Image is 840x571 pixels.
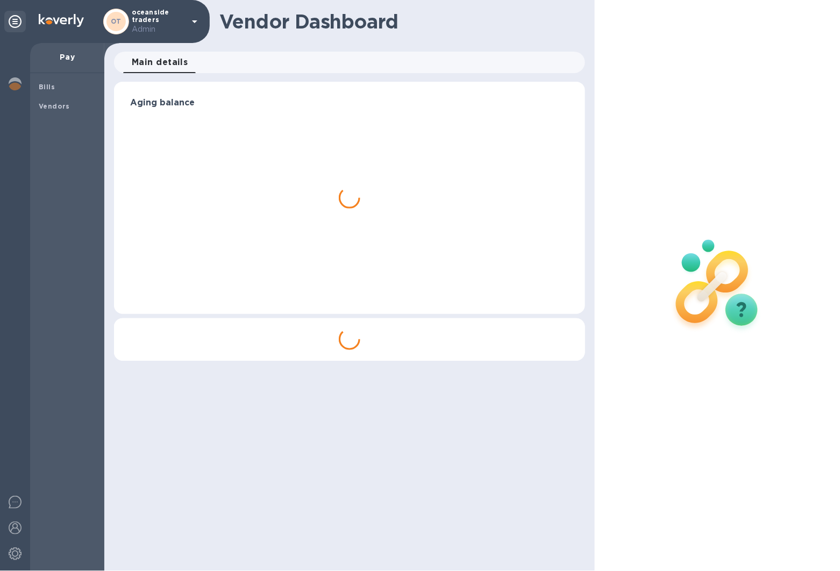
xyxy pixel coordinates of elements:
[39,14,84,27] img: Logo
[39,52,96,62] p: Pay
[219,10,578,33] h1: Vendor Dashboard
[132,55,188,70] span: Main details
[39,102,70,110] b: Vendors
[132,24,186,35] p: Admin
[39,83,55,91] b: Bills
[130,98,569,108] h3: Aging balance
[111,17,122,25] b: OT
[4,11,26,32] div: Unpin categories
[132,9,186,35] p: oceanside traders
